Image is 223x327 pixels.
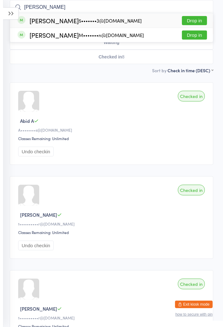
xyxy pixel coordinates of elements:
[20,211,57,218] span: [PERSON_NAME]
[20,305,57,312] span: [PERSON_NAME]
[182,30,207,40] button: Drop in
[182,16,207,25] button: Drop in
[152,67,167,74] label: Sort by
[10,50,213,64] button: Checked in8
[18,221,207,226] div: t••••••••••r@[DOMAIN_NAME]
[29,32,144,38] div: [PERSON_NAME]
[20,117,34,124] span: Abid A
[18,136,207,141] div: Classes Remaining: Unlimited
[18,315,207,320] div: t••••••••••r@[DOMAIN_NAME]
[18,230,207,235] div: Classes Remaining: Unlimited
[10,35,213,50] button: Waiting
[175,301,213,308] button: Exit kiosk mode
[178,185,205,195] div: Checked in
[18,127,207,133] div: A••••••••s@[DOMAIN_NAME]
[178,91,205,101] div: Checked in
[178,279,205,289] div: Checked in
[175,312,213,317] button: how to secure with pin
[79,18,142,23] div: 5•••••••3@[DOMAIN_NAME]
[167,67,213,74] div: Check in time (DESC)
[79,33,144,38] div: M•••••••n@[DOMAIN_NAME]
[18,241,54,250] button: Undo checkin
[18,147,54,156] button: Undo checkin
[29,18,142,23] div: [PERSON_NAME]
[122,54,125,59] div: 8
